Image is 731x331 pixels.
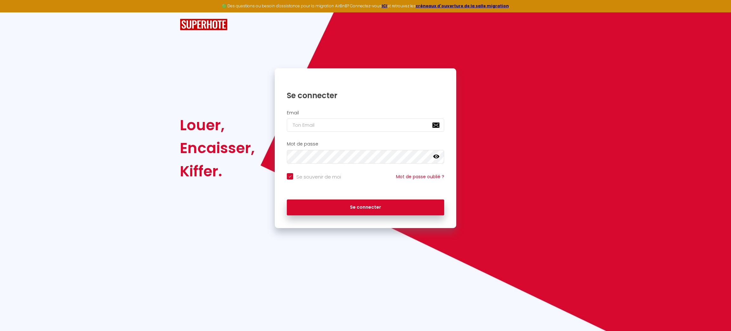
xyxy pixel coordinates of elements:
[396,173,444,180] a: Mot de passe oublié ?
[287,110,444,116] h2: Email
[180,137,255,159] div: Encaisser,
[5,3,24,22] button: Ouvrir le widget de chat LiveChat
[416,3,509,9] a: créneaux d'ouverture de la salle migration
[180,114,255,137] div: Louer,
[382,3,387,9] a: ICI
[287,91,444,100] h1: Se connecter
[287,141,444,147] h2: Mot de passe
[287,199,444,215] button: Se connecter
[180,160,255,183] div: Kiffer.
[287,118,444,132] input: Ton Email
[180,19,227,30] img: SuperHote logo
